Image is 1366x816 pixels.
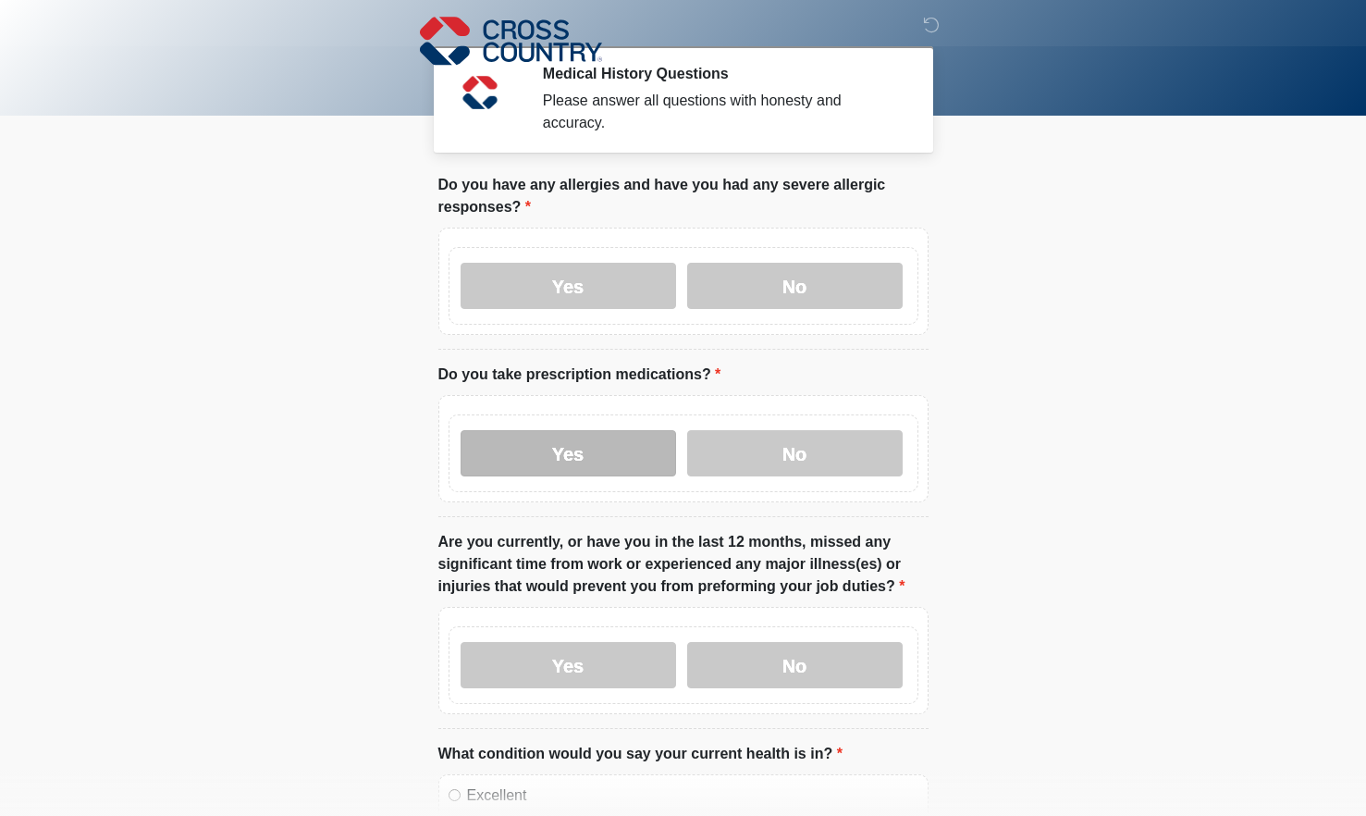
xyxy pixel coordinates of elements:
label: Do you take prescription medications? [438,364,721,386]
div: Please answer all questions with honesty and accuracy. [543,90,901,134]
img: Agent Avatar [452,65,508,120]
input: Excellent [449,789,461,801]
label: Yes [461,263,676,309]
label: What condition would you say your current health is in? [438,743,843,765]
label: Yes [461,430,676,476]
label: Yes [461,642,676,688]
label: No [687,263,903,309]
label: Do you have any allergies and have you had any severe allergic responses? [438,174,929,218]
img: Cross Country Logo [420,14,603,68]
label: Are you currently, or have you in the last 12 months, missed any significant time from work or ex... [438,531,929,598]
label: No [687,642,903,688]
label: Excellent [467,785,918,807]
label: No [687,430,903,476]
